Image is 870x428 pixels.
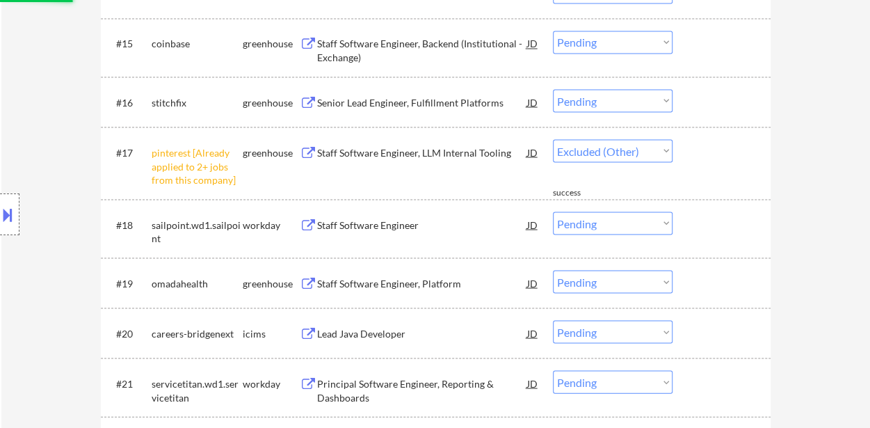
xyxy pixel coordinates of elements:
div: Staff Software Engineer, Backend (Institutional - Exchange) [317,37,527,64]
div: JD [526,139,540,164]
div: workday [243,377,300,390]
div: #21 [116,377,140,390]
div: JD [526,212,540,237]
div: Staff Software Engineer, LLM Internal Tooling [317,145,527,159]
div: Senior Lead Engineer, Fulfillment Platforms [317,95,527,109]
div: icims [243,326,300,340]
div: servicetitan.wd1.servicetitan [152,377,243,404]
div: greenhouse [243,95,300,109]
div: JD [526,31,540,56]
div: Lead Java Developer [317,326,527,340]
div: success [553,187,609,198]
div: workday [243,218,300,232]
div: JD [526,370,540,395]
div: Principal Software Engineer, Reporting & Dashboards [317,377,527,404]
div: JD [526,89,540,114]
div: #15 [116,37,140,51]
div: greenhouse [243,37,300,51]
div: greenhouse [243,276,300,290]
div: Staff Software Engineer [317,218,527,232]
div: coinbase [152,37,243,51]
div: greenhouse [243,145,300,159]
div: Staff Software Engineer, Platform [317,276,527,290]
div: JD [526,320,540,345]
div: JD [526,270,540,295]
